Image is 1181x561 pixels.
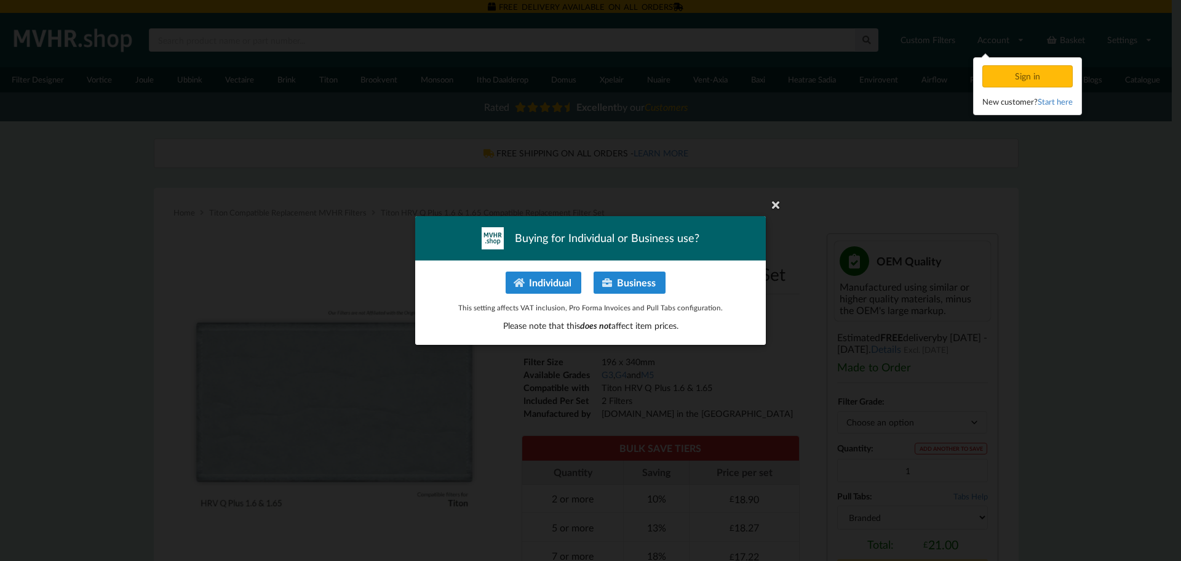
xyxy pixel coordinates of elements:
p: This setting affects VAT inclusion, Pro Forma Invoices and Pull Tabs configuration. [428,302,753,313]
a: Start here [1038,97,1073,107]
img: mvhr-inverted.png [482,227,504,249]
p: Please note that this affect item prices. [428,320,753,332]
button: Individual [506,272,581,294]
span: does not [580,320,611,331]
div: Sign in [982,65,1073,87]
span: Buying for Individual or Business use? [515,230,699,246]
button: Business [594,272,666,294]
div: New customer? [982,95,1073,108]
a: Sign in [982,71,1075,81]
